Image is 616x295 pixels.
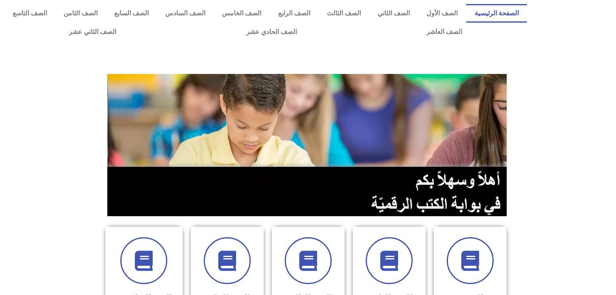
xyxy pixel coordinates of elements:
a: الصف السابع [106,4,157,23]
a: الصف الثالث [318,4,369,23]
a: الصف الحادي عشر [181,23,361,41]
a: الصف الرابع [270,4,318,23]
a: الصف الثاني [369,4,418,23]
a: الصف السادس [157,4,214,23]
a: الصف التاسع [4,4,55,23]
a: الصف الثاني عشر [4,23,181,41]
a: الصفحة الرئيسية [466,4,527,23]
a: الصف الثامن [55,4,106,23]
a: الصف الأول [418,4,466,23]
a: الصف العاشر [362,23,527,41]
a: الصف الخامس [214,4,270,23]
